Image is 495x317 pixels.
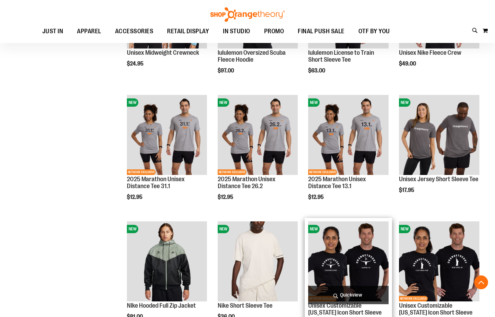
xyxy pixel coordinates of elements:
a: NIke Hooded Full Zip JacketNEW [127,221,207,303]
a: OTF City Unisex New York Icon SS Tee BlackNEWNETWORK EXCLUSIVE [399,221,479,303]
a: APPAREL [70,24,108,39]
span: NETWORK EXCLUSIVE [308,169,337,175]
span: $97.00 [218,68,235,74]
span: NEW [308,98,320,107]
a: ACCESSORIES [108,24,160,39]
span: NEW [399,98,410,107]
a: lululemon Oversized Scuba Fleece Hoodie [218,49,286,63]
a: Quickview [308,286,389,304]
img: Shop Orangetheory [209,7,286,22]
span: $63.00 [308,68,326,74]
a: 2025 Marathon Unisex Distance Tee 31.1 [127,176,185,190]
a: IN STUDIO [216,24,257,39]
div: product [214,91,302,218]
span: NEW [308,225,320,233]
span: RETAIL DISPLAY [167,24,209,39]
a: 2025 Marathon Unisex Distance Tee 26.2 [218,176,276,190]
span: JUST IN [42,24,63,39]
img: 2025 Marathon Unisex Distance Tee 26.2 [218,95,298,175]
a: OTF BY YOU [351,24,397,39]
span: NEW [218,225,229,233]
span: FINAL PUSH SALE [298,24,345,39]
span: $24.95 [127,61,145,67]
span: NEW [127,98,138,107]
img: 2025 Marathon Unisex Distance Tee 31.1 [127,95,207,175]
img: 2025 Marathon Unisex Distance Tee 13.1 [308,95,389,175]
a: lululemon License to Train Short Sleeve Tee [308,49,374,63]
a: Unisex Midweight Crewneck [127,49,199,56]
span: NEW [399,225,410,233]
span: $17.95 [399,187,415,193]
span: ACCESSORIES [115,24,154,39]
span: NEW [218,98,229,107]
a: Unisex Nike Fleece Crew [399,49,461,56]
a: OTF City Unisex Texas Icon SS Tee BlackNEWNETWORK EXCLUSIVE [308,221,389,303]
a: 2025 Marathon Unisex Distance Tee 13.1NEWNETWORK EXCLUSIVE [308,95,389,176]
span: IN STUDIO [223,24,250,39]
a: Nike Short Sleeve TeeNEW [218,221,298,303]
button: Back To Top [474,275,488,289]
span: $12.95 [218,194,234,200]
a: 2025 Marathon Unisex Distance Tee 31.1NEWNETWORK EXCLUSIVE [127,95,207,176]
span: APPAREL [77,24,101,39]
img: OTF City Unisex Texas Icon SS Tee Black [308,221,389,302]
div: product [123,91,211,218]
div: product [396,91,483,211]
img: Nike Short Sleeve Tee [218,221,298,302]
a: Unisex Jersey Short Sleeve TeeNEW [399,95,479,176]
a: 2025 Marathon Unisex Distance Tee 13.1 [308,176,366,190]
a: 2025 Marathon Unisex Distance Tee 26.2NEWNETWORK EXCLUSIVE [218,95,298,176]
span: NETWORK EXCLUSIVE [218,169,246,175]
span: NETWORK EXCLUSIVE [399,296,428,301]
span: PROMO [264,24,284,39]
span: $12.95 [127,194,144,200]
img: OTF City Unisex New York Icon SS Tee Black [399,221,479,302]
img: Unisex Jersey Short Sleeve Tee [399,95,479,175]
a: FINAL PUSH SALE [291,24,351,39]
a: Unisex Jersey Short Sleeve Tee [399,176,478,183]
a: PROMO [257,24,291,39]
span: NEW [127,225,138,233]
a: NIke Hooded Full Zip Jacket [127,302,196,309]
span: $49.00 [399,61,417,67]
a: Nike Short Sleeve Tee [218,302,272,309]
img: NIke Hooded Full Zip Jacket [127,221,207,302]
a: JUST IN [35,24,70,39]
span: NETWORK EXCLUSIVE [127,169,156,175]
a: RETAIL DISPLAY [160,24,216,39]
span: $12.95 [308,194,325,200]
div: product [305,91,392,218]
span: OTF BY YOU [358,24,390,39]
